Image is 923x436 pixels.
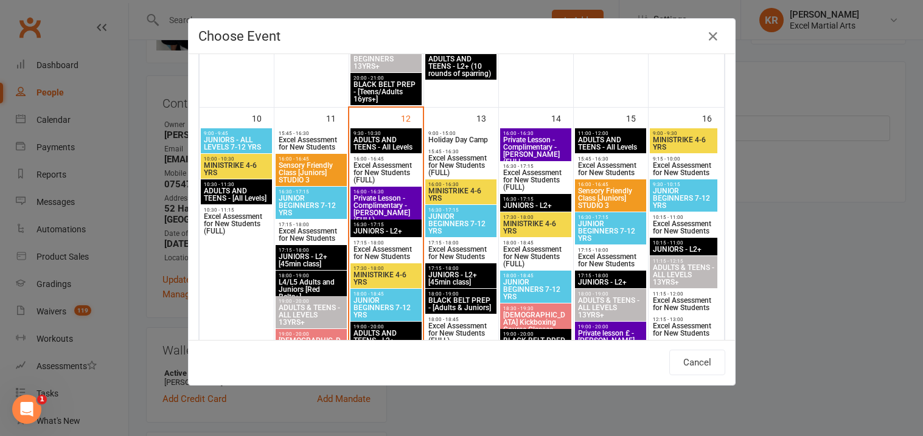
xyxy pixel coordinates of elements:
[503,136,569,165] span: Private Lesson - Complimentary - [PERSON_NAME] (FULL...
[278,156,345,162] span: 16:00 - 16:45
[278,227,345,242] span: Excel Assessment for New Students
[652,156,716,162] span: 9:15 - 10:00
[353,291,420,297] span: 18:00 - 18:45
[278,131,345,136] span: 15:45 - 16:30
[428,131,495,136] span: 9:00 - 15:00
[503,306,569,311] span: 18:30 - 19:30
[577,215,644,220] span: 16:30 - 17:15
[652,297,716,311] span: Excel Assessment for New Students
[669,350,725,375] button: Cancel
[353,271,420,286] span: MINISTRIKE 4-6 YRS
[353,240,420,246] span: 17:15 - 18:00
[503,196,569,202] span: 16:30 - 17:15
[353,324,420,330] span: 19:00 - 20:00
[577,273,644,279] span: 17:15 - 18:00
[278,189,345,195] span: 16:30 - 17:15
[353,189,420,195] span: 16:00 - 16:30
[428,271,495,286] span: JUNIORS - L2+ [45min class]
[37,395,47,404] span: 1
[577,253,644,268] span: Excel Assessment for New Students
[353,222,420,227] span: 16:30 - 17:15
[702,108,724,128] div: 16
[353,297,420,319] span: JUNIOR BEGINNERS 7-12 YRS
[652,322,716,337] span: Excel Assessment for New Students
[278,247,345,253] span: 17:15 - 18:00
[577,324,644,330] span: 19:00 - 20:00
[203,182,270,187] span: 10:30 - 11:30
[428,322,495,344] span: Excel Assessment for New Students (FULL)
[353,195,420,224] span: Private Lesson - Complimentary - [PERSON_NAME] (FULL)
[278,337,345,359] span: [DEMOGRAPHIC_DATA] Kickboxing Course Classes
[577,162,644,176] span: Excel Assessment for New Students
[503,169,569,191] span: Excel Assessment for New Students (FULL)
[652,264,716,286] span: ADULTS & TEENS - ALL LEVELS 13YRS+
[577,182,644,187] span: 16:00 - 16:45
[353,75,420,81] span: 20:00 - 21:00
[353,156,420,162] span: 16:00 - 16:45
[652,317,716,322] span: 12:15 - 13:00
[278,331,345,337] span: 19:00 - 20:00
[652,220,716,235] span: Excel Assessment for New Students
[428,207,495,213] span: 16:30 - 17:15
[577,297,644,319] span: ADULTS & TEENS - ALL LEVELS 13YRS+
[503,273,569,279] span: 18:00 - 18:45
[278,273,345,279] span: 18:00 - 19:00
[428,240,495,246] span: 17:15 - 18:00
[503,331,569,337] span: 19:00 - 20:00
[652,162,716,176] span: Excel Assessment for New Students
[353,131,420,136] span: 9:30 - 10:30
[428,136,495,144] span: Holiday Day Camp
[428,154,495,176] span: Excel Assessment for New Students (FULL)
[652,131,716,136] span: 9:00 - 9:30
[577,187,644,209] span: Sensory Friendly Class [Juniors] STUDIO 3
[278,304,345,326] span: ADULTS & TEENS - ALL LEVELS 13YRS+
[203,131,270,136] span: 9:00 - 9:45
[577,131,644,136] span: 11:00 - 12:00
[577,279,644,286] span: JUNIORS - L2+
[203,187,270,202] span: ADULTS AND TEENS - [All Levels]
[203,213,270,235] span: Excel Assessment for New Students (FULL)
[577,136,644,151] span: ADULTS AND TEENS - All Levels
[652,291,716,297] span: 11:15 - 12:00
[326,108,348,128] div: 11
[428,317,495,322] span: 18:00 - 18:45
[503,215,569,220] span: 17:30 - 18:00
[503,164,569,169] span: 16:30 - 17:15
[428,213,495,235] span: JUNIOR BEGINNERS 7-12 YRS
[703,27,723,46] button: Close
[652,258,716,264] span: 11:15 - 12:15
[428,187,495,202] span: MINISTRIKE 4-6 YRS
[203,207,270,213] span: 10:30 - 11:15
[476,108,498,128] div: 13
[503,202,569,209] span: JUNIORS - L2+
[278,136,345,151] span: Excel Assessment for New Students
[428,182,495,187] span: 16:00 - 16:30
[278,222,345,227] span: 17:15 - 18:00
[278,253,345,268] span: JUNIORS - L2+ [45min class]
[577,220,644,242] span: JUNIOR BEGINNERS 7-12 YRS
[353,81,420,103] span: BLACK BELT PREP - [Teens/Adults 16yrs+]
[503,246,569,268] span: Excel Assessment for New Students (FULL)
[278,299,345,304] span: 19:00 - 20:00
[278,279,345,300] span: L4/L5 Adults and Juniors [Red Belts+]
[577,291,644,297] span: 18:00 - 19:00
[652,136,716,151] span: MINISTRIKE 4-6 YRS
[203,162,270,176] span: MINISTRIKE 4-6 YRS
[503,337,569,351] span: BLACK BELT PREP - [Adults & Juniors]
[353,227,420,235] span: JUNIORS - L2+
[428,149,495,154] span: 15:45 - 16:30
[428,266,495,271] span: 17:15 - 18:00
[353,266,420,271] span: 17:30 - 18:00
[278,195,345,216] span: JUNIOR BEGINNERS 7-12 YRS
[198,29,725,44] h4: Choose Event
[353,162,420,184] span: Excel Assessment for New Students (FULL)
[252,108,274,128] div: 10
[652,215,716,220] span: 10:15 - 11:00
[503,279,569,300] span: JUNIOR BEGINNERS 7-12 YRS
[353,330,420,344] span: ADULTS AND TEENS - L2+
[626,108,648,128] div: 15
[652,187,716,209] span: JUNIOR BEGINNERS 7-12 YRS
[428,246,495,260] span: Excel Assessment for New Students
[401,108,423,128] div: 12
[652,240,716,246] span: 10:15 - 11:00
